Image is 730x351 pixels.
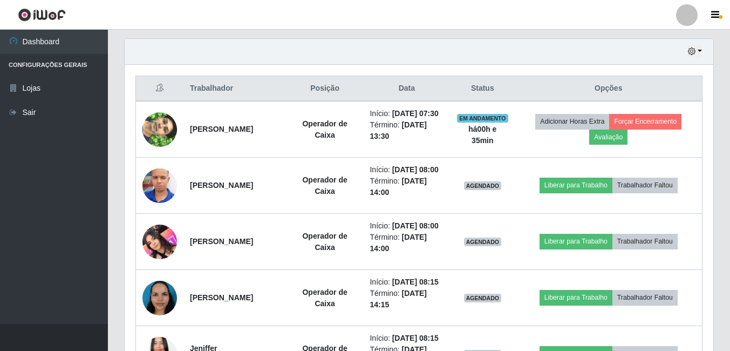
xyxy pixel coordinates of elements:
button: Forçar Encerramento [609,114,681,129]
time: [DATE] 07:30 [392,109,439,118]
span: AGENDADO [464,294,502,302]
th: Opções [515,76,702,102]
time: [DATE] 08:15 [392,278,439,286]
time: [DATE] 08:00 [392,221,439,230]
time: [DATE] 08:15 [392,334,439,342]
time: [DATE] 08:00 [392,165,439,174]
strong: há 00 h e 35 min [468,125,496,145]
button: Adicionar Horas Extra [535,114,609,129]
button: Liberar para Trabalho [540,234,612,249]
li: Início: [370,164,444,175]
button: Avaliação [589,130,627,145]
li: Término: [370,119,444,142]
img: 1715310702709.jpeg [142,275,177,321]
strong: Operador de Caixa [302,119,347,139]
button: Liberar para Trabalho [540,290,612,305]
span: AGENDADO [464,181,502,190]
li: Início: [370,276,444,288]
li: Término: [370,175,444,198]
th: Status [450,76,515,102]
th: Posição [286,76,364,102]
button: Trabalhador Faltou [612,234,678,249]
strong: [PERSON_NAME] [190,237,253,246]
th: Data [363,76,450,102]
strong: Operador de Caixa [302,175,347,195]
strong: Operador de Caixa [302,232,347,252]
th: Trabalhador [183,76,286,102]
img: 1750971978836.jpeg [142,99,177,160]
img: 1739284083835.jpeg [142,155,177,217]
img: CoreUI Logo [18,8,66,22]
button: Trabalhador Faltou [612,290,678,305]
strong: [PERSON_NAME] [190,181,253,190]
li: Início: [370,108,444,119]
span: AGENDADO [464,238,502,246]
strong: [PERSON_NAME] [190,293,253,302]
strong: [PERSON_NAME] [190,125,253,133]
button: Trabalhador Faltou [612,178,678,193]
li: Início: [370,220,444,232]
span: EM ANDAMENTO [457,114,508,123]
img: 1746818930203.jpeg [142,219,177,265]
li: Início: [370,333,444,344]
strong: Operador de Caixa [302,288,347,308]
li: Término: [370,232,444,254]
li: Término: [370,288,444,310]
button: Liberar para Trabalho [540,178,612,193]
